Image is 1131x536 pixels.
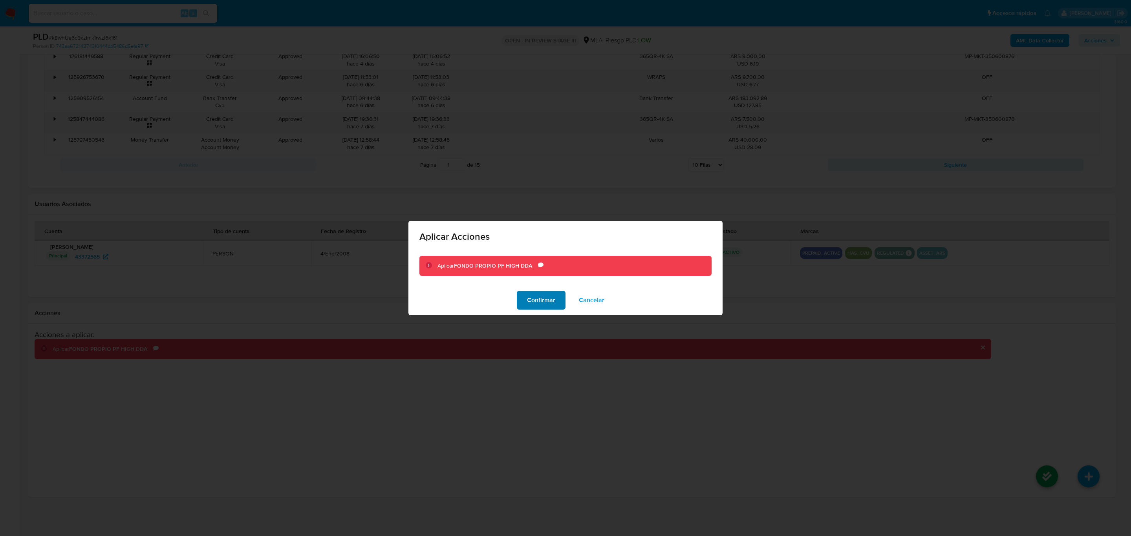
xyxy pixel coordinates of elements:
span: Cancelar [579,292,604,309]
div: Aplicar [437,262,538,270]
span: Confirmar [527,292,555,309]
b: FONDO PROPIO PF HIGH DDA [454,262,532,270]
button: Cancelar [569,291,615,310]
span: Aplicar Acciones [419,232,712,241]
button: Confirmar [517,291,565,310]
